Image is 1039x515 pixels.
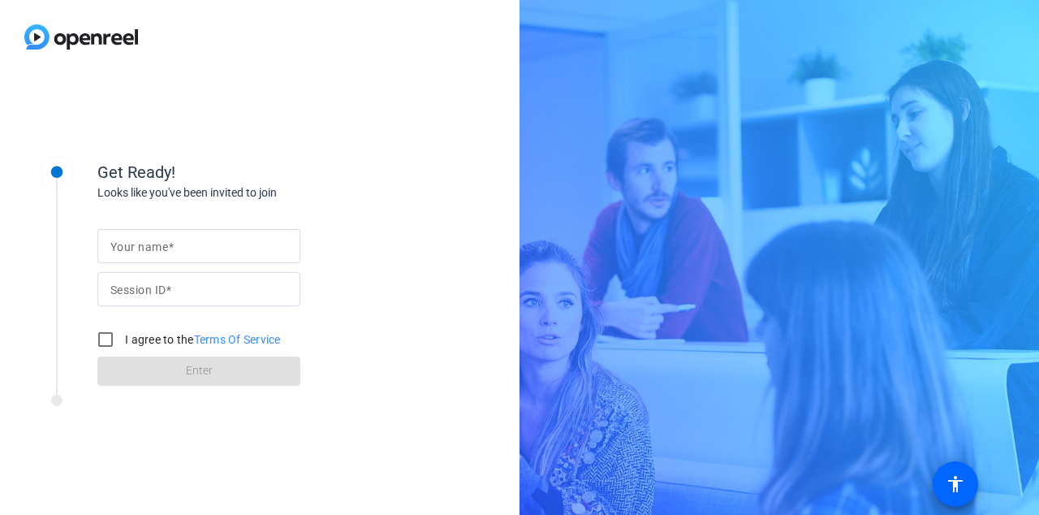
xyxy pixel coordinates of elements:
a: Terms Of Service [194,333,281,346]
mat-icon: accessibility [946,474,965,494]
div: Looks like you've been invited to join [97,184,422,201]
div: Get Ready! [97,160,422,184]
mat-label: Your name [110,240,168,253]
label: I agree to the [122,331,281,348]
mat-label: Session ID [110,283,166,296]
